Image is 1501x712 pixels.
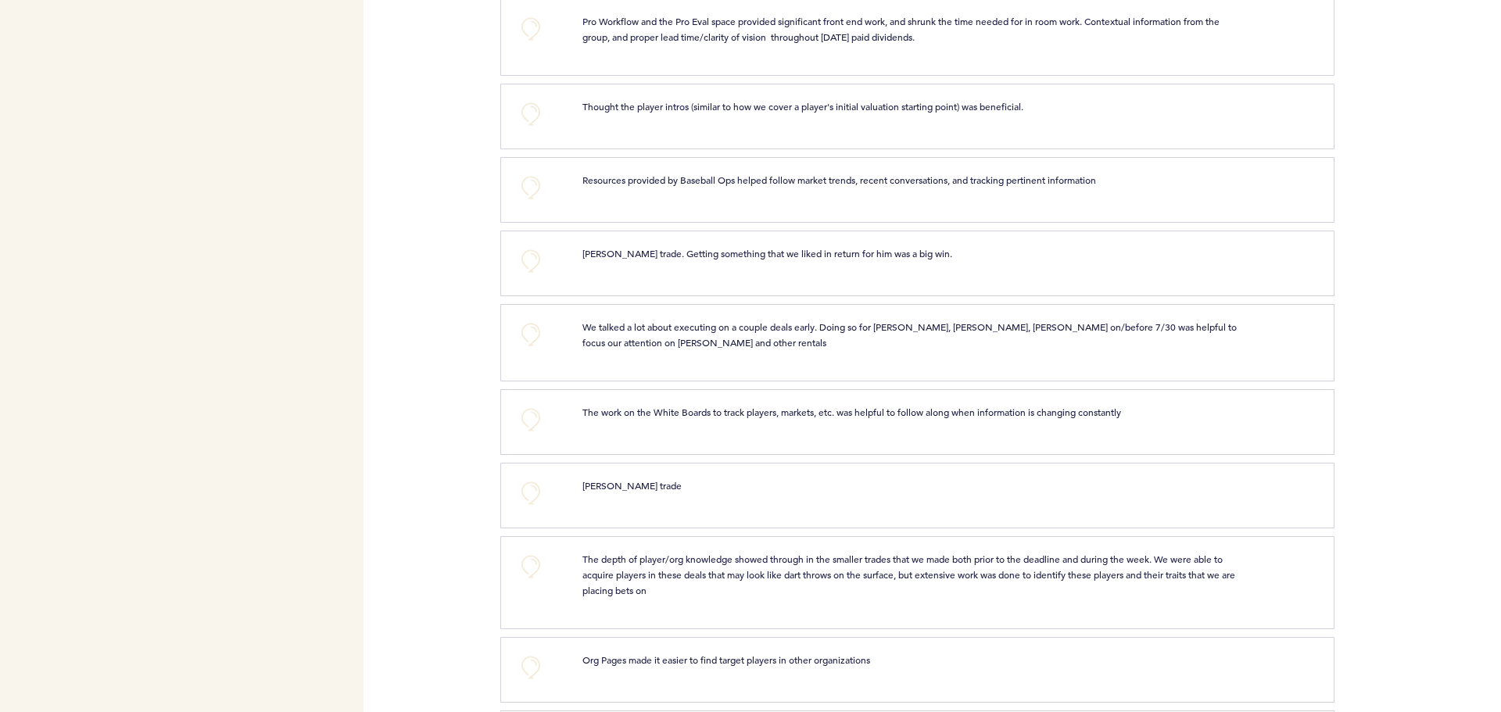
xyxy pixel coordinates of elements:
span: Thought the player intros (similar to how we cover a player's initial valuation starting point) w... [582,100,1023,113]
span: Org Pages made it easier to find target players in other organizations [582,653,870,666]
span: Resources provided by Baseball Ops helped follow market trends, recent conversations, and trackin... [582,174,1096,186]
span: The work on the White Boards to track players, markets, etc. was helpful to follow along when inf... [582,406,1121,418]
span: The depth of player/org knowledge showed through in the smaller trades that we made both prior to... [582,553,1238,596]
span: [PERSON_NAME] trade [582,479,682,492]
span: Pro Workflow and the Pro Eval space provided significant front end work, and shrunk the time need... [582,15,1222,43]
span: [PERSON_NAME] trade. Getting something that we liked in return for him was a big win. [582,247,952,259]
span: We talked a lot about executing on a couple deals early. Doing so for [PERSON_NAME], [PERSON_NAME... [582,320,1239,349]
